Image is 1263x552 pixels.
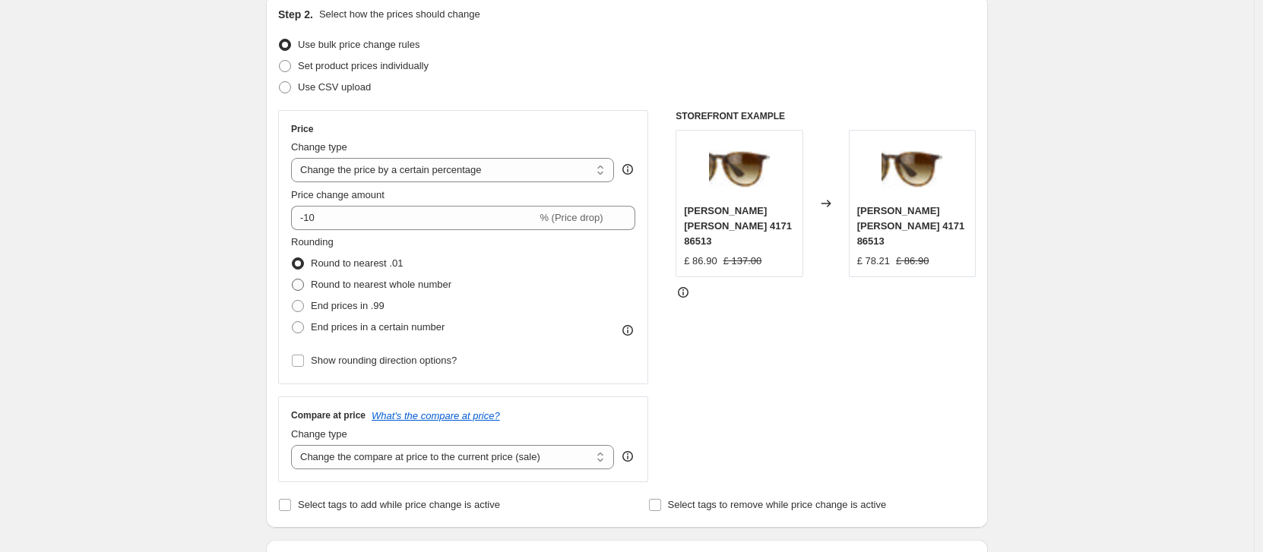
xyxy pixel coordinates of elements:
span: End prices in .99 [311,300,385,311]
h3: Compare at price [291,409,366,421]
button: What's the compare at price? [372,410,500,421]
span: Show rounding direction options? [311,355,457,366]
h3: Price [291,123,313,135]
img: ray-ban-erika-4171-86513-hd-1_80x.jpg [709,138,770,199]
span: End prices in a certain number [311,321,445,333]
span: £ 86.90 [896,255,929,267]
span: Set product prices individually [298,60,429,71]
span: Price change amount [291,189,385,200]
span: £ 78.21 [857,255,890,267]
span: Select tags to remove while price change is active [668,499,887,510]
h6: STOREFRONT EXAMPLE [676,110,976,122]
span: £ 86.90 [684,255,717,267]
span: Round to nearest .01 [311,257,403,269]
div: help [620,162,635,177]
span: [PERSON_NAME] [PERSON_NAME] 4171 86513 [684,205,792,247]
img: ray-ban-erika-4171-86513-hd-1_80x.jpg [882,138,942,199]
h2: Step 2. [278,7,313,22]
span: Round to nearest whole number [311,279,451,290]
input: -15 [291,206,537,230]
span: Change type [291,141,347,153]
span: Change type [291,428,347,440]
div: help [620,449,635,464]
span: % (Price drop) [540,212,603,223]
span: Rounding [291,236,334,248]
span: Use CSV upload [298,81,371,93]
span: Use bulk price change rules [298,39,419,50]
p: Select how the prices should change [319,7,480,22]
span: [PERSON_NAME] [PERSON_NAME] 4171 86513 [857,205,965,247]
span: £ 137.00 [723,255,762,267]
span: Select tags to add while price change is active [298,499,500,510]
